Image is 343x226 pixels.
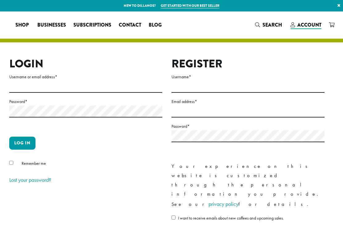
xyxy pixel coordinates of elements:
span: Shop [15,21,29,29]
span: I want to receive emails about new coffees and upcoming sales. [178,215,284,221]
span: Remember me [22,160,46,166]
input: I want to receive emails about new coffees and upcoming sales. [171,215,176,220]
span: Businesses [37,21,66,29]
a: Get started with our best seller [161,3,219,8]
label: Email address [171,98,324,105]
label: Password [9,98,162,105]
h2: Register [171,57,324,70]
a: Shop [12,20,34,30]
button: Log in [9,137,35,150]
a: Search [251,20,287,30]
span: Search [262,21,282,28]
a: privacy policy [209,200,238,207]
label: Username or email address [9,73,162,81]
span: Contact [119,21,141,29]
label: Password [171,122,324,130]
a: Lost your password? [9,176,51,183]
h2: Login [9,57,162,70]
span: Account [297,21,321,28]
label: Username [171,73,324,81]
p: Your experience on this website is customized through the personal information you provide. See o... [171,162,324,209]
span: Blog [149,21,162,29]
span: Subscriptions [73,21,111,29]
